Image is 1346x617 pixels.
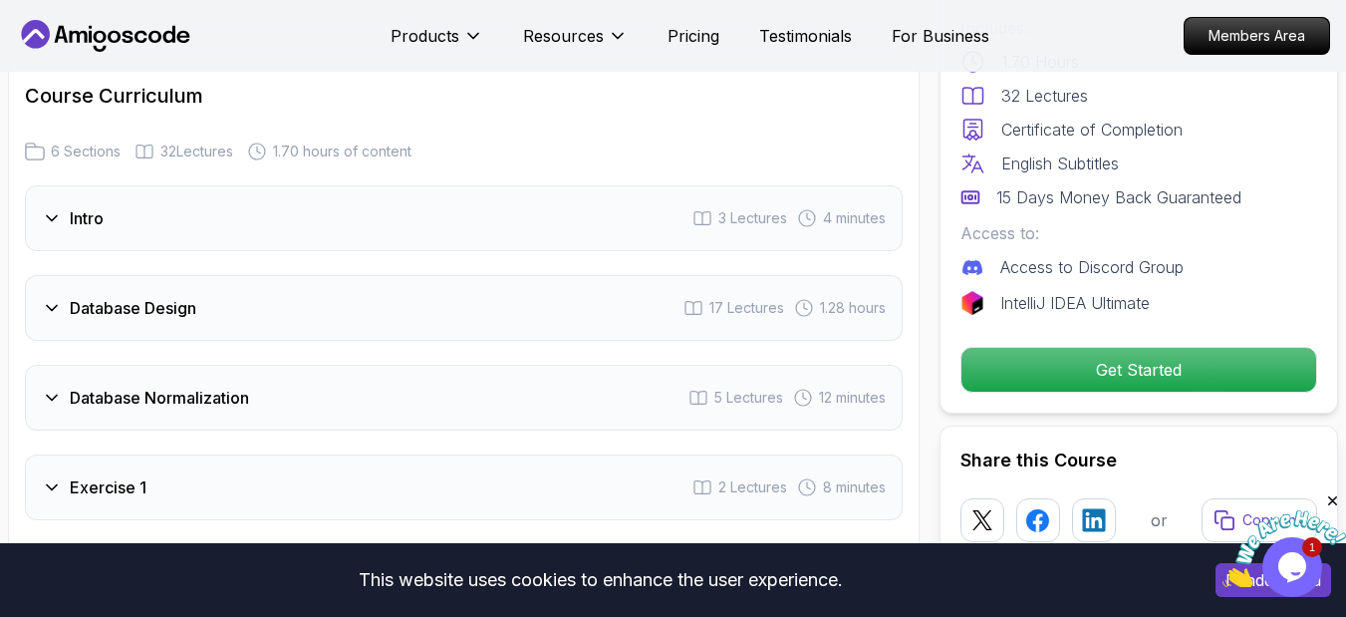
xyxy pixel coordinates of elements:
[1184,17,1330,55] a: Members Area
[714,388,783,408] span: 5 Lectures
[1001,118,1183,142] p: Certificate of Completion
[1151,508,1168,532] p: or
[15,558,1186,602] div: This website uses cookies to enhance the user experience.
[1001,84,1088,108] p: 32 Lectures
[823,477,886,497] span: 8 minutes
[1000,291,1150,315] p: IntelliJ IDEA Ultimate
[668,24,719,48] a: Pricing
[25,365,903,431] button: Database Normalization5 Lectures 12 minutes
[25,82,903,110] h2: Course Curriculum
[391,24,483,64] button: Products
[70,296,196,320] h3: Database Design
[718,477,787,497] span: 2 Lectures
[709,298,784,318] span: 17 Lectures
[892,24,989,48] a: For Business
[1000,255,1184,279] p: Access to Discord Group
[160,142,233,161] span: 32 Lectures
[391,24,459,48] p: Products
[523,24,628,64] button: Resources
[51,142,121,161] span: 6 Sections
[1202,498,1317,542] button: Copy link
[273,142,411,161] span: 1.70 hours of content
[960,447,1317,474] h2: Share this Course
[823,208,886,228] span: 4 minutes
[25,185,903,251] button: Intro3 Lectures 4 minutes
[961,348,1316,392] p: Get Started
[1215,563,1331,597] button: Accept cookies
[25,455,903,520] button: Exercise 12 Lectures 8 minutes
[960,221,1317,245] p: Access to:
[70,206,104,230] h3: Intro
[819,388,886,408] span: 12 minutes
[1185,18,1329,54] p: Members Area
[960,291,984,315] img: jetbrains logo
[718,208,787,228] span: 3 Lectures
[996,185,1241,209] p: 15 Days Money Back Guaranteed
[1222,492,1346,587] iframe: chat widget
[1001,152,1119,175] p: English Subtitles
[523,24,604,48] p: Resources
[70,475,146,499] h3: Exercise 1
[960,347,1317,393] button: Get Started
[820,298,886,318] span: 1.28 hours
[759,24,852,48] a: Testimonials
[25,275,903,341] button: Database Design17 Lectures 1.28 hours
[70,386,249,410] h3: Database Normalization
